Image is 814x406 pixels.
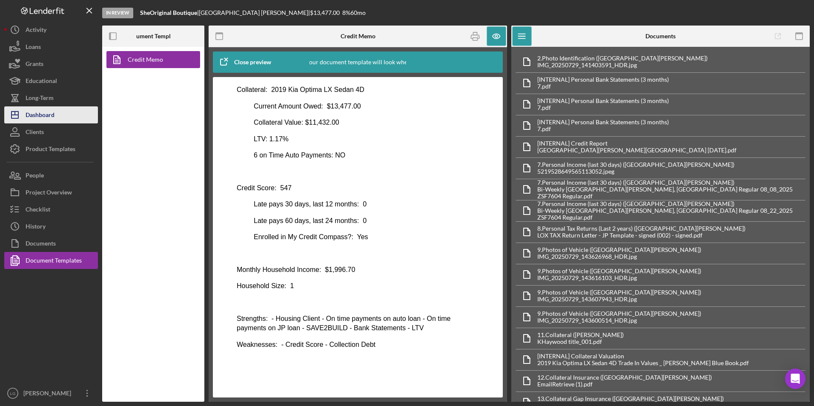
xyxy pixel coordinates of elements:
[4,72,98,89] button: Educational
[537,76,669,83] div: [INTERNAL] Personal Bank Statements (3 months)
[26,89,54,109] div: Long-Term
[537,332,624,338] div: 11. Collateral ([PERSON_NAME])
[26,72,57,91] div: Educational
[537,395,724,402] div: 13. Collateral Gap Insurance ([GEOGRAPHIC_DATA][PERSON_NAME])
[10,391,16,396] text: LG
[537,161,734,168] div: 7. Personal Income (last 30 days) ([GEOGRAPHIC_DATA][PERSON_NAME])
[4,385,98,402] button: LG[PERSON_NAME]
[7,49,249,58] p: LTV: 1.17%
[7,229,249,248] p: Strengths: - Housing Client - On time payments on auto loan - On time payments on JP loan - SAVE2...
[4,140,98,157] button: Product Templates
[7,196,249,205] p: Household Size: 1
[199,9,310,16] div: [GEOGRAPHIC_DATA] [PERSON_NAME] |
[4,235,98,252] button: Documents
[341,33,375,40] b: Credit Memo
[4,123,98,140] button: Clients
[4,252,98,269] button: Document Templates
[102,8,133,18] div: In Review
[537,200,805,207] div: 7. Personal Income (last 30 days) ([GEOGRAPHIC_DATA][PERSON_NAME])
[126,33,181,40] b: Document Templates
[7,32,249,42] p: Collateral Value: $11,432.00
[106,51,196,68] a: Credit Memo
[537,147,737,154] div: [GEOGRAPHIC_DATA][PERSON_NAME][GEOGRAPHIC_DATA] [DATE].pdf
[26,123,44,143] div: Clients
[7,254,249,264] p: Weaknesses: - Credit Score - Collection Debt
[275,51,440,73] div: This is how your document template will look when completed
[26,38,41,57] div: Loans
[4,89,98,106] button: Long-Term
[26,21,46,40] div: Activity
[310,9,342,16] div: $13,477.00
[26,55,43,74] div: Grants
[537,186,805,200] div: Bi-Weekly [GEOGRAPHIC_DATA][PERSON_NAME], [GEOGRAPHIC_DATA] Regular 08_08_2025 ZSF7604 Regular.pdf
[26,184,72,203] div: Project Overview
[537,353,749,360] div: [INTERNAL] Collateral Valuation
[4,218,98,235] button: History
[537,310,701,317] div: 9. Photos of Vehicle ([GEOGRAPHIC_DATA][PERSON_NAME])
[7,131,249,140] p: Late pays 60 days, last 24 months: 0
[342,9,350,16] div: 8 %
[7,16,249,26] p: Current Amount Owed: $13,477.00
[26,218,46,237] div: History
[4,201,98,218] button: Checklist
[537,179,805,186] div: 7. Personal Income (last 30 days) ([GEOGRAPHIC_DATA][PERSON_NAME])
[537,232,745,239] div: LOX TAX Return Letter - JP Template - signed (002) - signed.pdf
[21,385,77,404] div: [PERSON_NAME]
[4,55,98,72] button: Grants
[537,317,701,324] div: IMG_20250729_143600514_HDR.jpg
[537,140,737,147] div: [INTERNAL] Credit Report
[645,33,676,40] b: Documents
[537,207,805,221] div: Bi-Weekly [GEOGRAPHIC_DATA][PERSON_NAME], [GEOGRAPHIC_DATA] Regular 08_22_2025 ZSF7604 Regular.pdf
[537,126,669,132] div: 7.pdf
[140,9,199,16] div: |
[4,167,98,184] button: People
[4,21,98,38] button: Activity
[26,235,56,254] div: Documents
[537,168,734,175] div: 5219528649565113052.jpeg
[537,374,712,381] div: 12. Collateral Insurance ([GEOGRAPHIC_DATA][PERSON_NAME])
[537,55,708,62] div: 2. Photo Identification ([GEOGRAPHIC_DATA][PERSON_NAME])
[537,296,701,303] div: IMG_20250729_143607943_HDR.jpg
[537,97,669,104] div: [INTERNAL] Personal Bank Statements (3 months)
[7,147,249,156] p: Enrolled in My Credit Compass?: Yes
[785,369,805,389] div: Open Intercom Messenger
[7,65,249,74] p: 6 on Time Auto Payments: NO
[230,86,486,389] iframe: Rich Text Area
[537,62,708,69] div: IMG_20250729_141403591_HDR.jpg
[537,360,749,366] div: 2019 Kia Optima LX Sedan 4D Trade In Values _ [PERSON_NAME] Blue Book.pdf
[537,289,701,296] div: 9. Photos of Vehicle ([GEOGRAPHIC_DATA][PERSON_NAME])
[537,338,624,345] div: KHaywood title_001.pdf
[26,140,75,160] div: Product Templates
[234,54,271,71] div: Close preview
[140,9,197,16] b: SheOriginal Boutique
[537,225,745,232] div: 8. Personal Tax Returns (Last 2 years) ([GEOGRAPHIC_DATA][PERSON_NAME])
[213,54,280,71] button: Close preview
[537,274,701,281] div: IMG_20250729_143616103_HDR.jpg
[7,114,249,123] p: Late pays 30 days, last 12 months: 0
[4,106,98,123] button: Dashboard
[4,38,98,55] button: Loans
[26,201,50,220] div: Checklist
[26,167,44,186] div: People
[4,184,98,201] button: Project Overview
[7,98,249,107] p: Credit Score: 547
[537,268,701,274] div: 9. Photos of Vehicle ([GEOGRAPHIC_DATA][PERSON_NAME])
[537,119,669,126] div: [INTERNAL] Personal Bank Statements (3 months)
[537,381,712,388] div: EmailRetrieve (1).pdf
[537,83,669,90] div: 7.pdf
[26,106,54,126] div: Dashboard
[26,252,82,271] div: Document Templates
[350,9,366,16] div: 60 mo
